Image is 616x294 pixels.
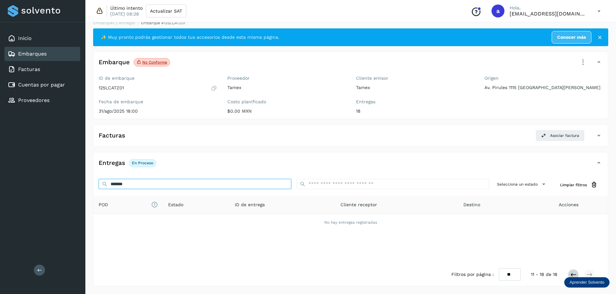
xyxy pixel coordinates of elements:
[99,59,130,66] h4: Embarque
[99,219,603,225] div: No hay entregas registradas
[356,108,474,114] p: 18
[5,62,80,76] div: Facturas
[99,76,217,81] label: ID de embarque
[150,9,182,13] span: Actualizar SAT
[552,31,591,44] a: Conocer más
[510,5,587,11] p: Hola,
[484,85,603,90] p: Av. Pirules 1115 [GEOGRAPHIC_DATA][PERSON_NAME]
[99,159,125,167] h4: Entregas
[110,5,143,11] p: Último intento
[18,51,47,57] a: Embarques
[484,76,603,81] label: Origen
[356,76,474,81] label: Cliente emisor
[5,78,80,92] div: Cuentas por pagar
[340,201,377,208] span: Cliente receptor
[356,85,474,90] p: Tamex
[18,97,49,103] a: Proveedores
[18,35,32,41] a: Inicio
[93,130,608,147] div: FacturasAsociar factura
[494,179,550,189] button: Selecciona un estado
[18,66,40,72] a: Facturas
[559,201,578,208] span: Acciones
[227,76,346,81] label: Proveedor
[550,133,579,138] span: Asociar factura
[141,21,185,25] span: Embarque #125LCATZ01
[463,201,480,208] span: Destino
[99,132,125,139] h4: Facturas
[99,108,217,114] p: 31/ago/2025 18:00
[356,99,474,105] label: Entregas
[564,277,610,288] div: Aprender Solvento
[531,271,557,278] span: 11 - 18 de 18
[18,82,65,88] a: Cuentas por pagar
[569,280,604,285] p: Aprender Solvento
[132,161,153,165] p: En proceso
[227,108,346,114] p: $0.00 MXN
[110,11,139,17] p: [DATE] 08:28
[93,57,608,73] div: EmbarqueNo conforme
[451,271,494,278] span: Filtros por página :
[555,179,603,191] button: Limpiar filtros
[99,85,124,91] p: 125LCATZ01
[535,130,585,141] button: Asociar factura
[93,21,135,25] a: Embarques y entregas
[99,201,158,208] span: POD
[5,93,80,107] div: Proveedores
[93,157,608,174] div: EntregasEn proceso
[235,201,265,208] span: ID de entrega
[146,5,186,17] button: Actualizar SAT
[227,99,346,105] label: Costo planificado
[560,182,587,188] span: Limpiar filtros
[5,31,80,46] div: Inicio
[510,11,587,17] p: aldo@solvento.mx
[99,99,217,105] label: Fecha de embarque
[101,34,279,41] span: ✨ Muy pronto podrás gestionar todos tus accesorios desde esta misma página.
[227,85,346,90] p: Tamex
[93,20,608,26] nav: breadcrumb
[168,201,183,208] span: Estado
[142,60,167,65] p: No conforme
[5,47,80,61] div: Embarques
